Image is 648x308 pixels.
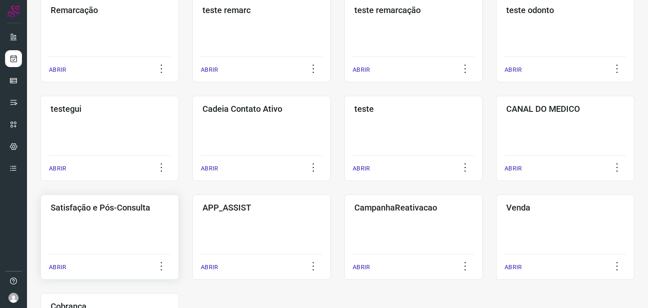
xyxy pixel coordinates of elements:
[201,164,218,173] p: ABRIR
[505,65,522,74] p: ABRIR
[354,104,472,114] h3: teste
[354,5,472,15] h3: teste remarcação
[353,263,370,272] p: ABRIR
[354,203,472,213] h3: CampanhaReativacao
[49,65,66,74] p: ABRIR
[51,5,169,15] h3: Remarcação
[505,263,522,272] p: ABRIR
[201,263,218,272] p: ABRIR
[506,5,624,15] h3: teste odonto
[353,164,370,173] p: ABRIR
[506,104,624,114] h3: CANAL DO MEDICO
[202,203,321,213] h3: APP_ASSIST
[505,164,522,173] p: ABRIR
[51,104,169,114] h3: testegui
[202,5,321,15] h3: teste remarc
[201,65,218,74] p: ABRIR
[8,293,19,303] img: avatar-user-boy.jpg
[7,5,20,18] img: Logo
[51,203,169,213] h3: Satisfação e Pós-Consulta
[353,65,370,74] p: ABRIR
[49,164,66,173] p: ABRIR
[49,263,66,272] p: ABRIR
[202,104,321,114] h3: Cadeia Contato Ativo
[506,203,624,213] h3: Venda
